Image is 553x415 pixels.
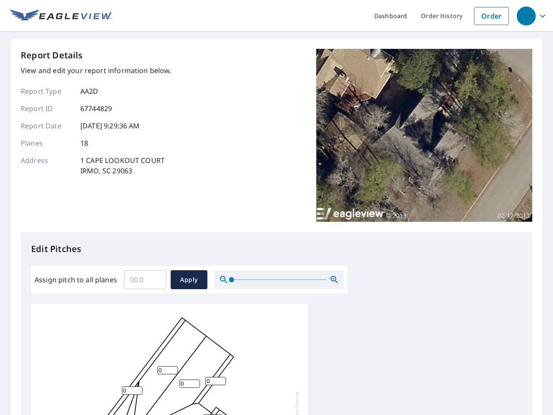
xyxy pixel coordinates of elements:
[316,49,532,222] img: Top image
[171,270,207,289] button: Apply
[21,103,73,114] p: Report ID
[474,7,509,25] a: Order
[10,10,112,22] img: EV Logo
[21,86,73,96] p: Report Type
[35,275,117,285] label: Assign pitch to all planes
[124,268,166,292] input: 00.0
[80,155,165,176] p: 1 CAPE LOOKOUT COURT IRMO, SC 29063
[21,155,73,176] p: Address
[80,121,140,131] p: [DATE] 9:29:36 AM
[80,86,99,96] p: AA2D
[21,138,73,148] p: Planes
[178,275,200,285] span: Apply
[31,243,522,255] p: Edit Pitches
[80,103,112,114] p: 67744829
[21,65,172,76] p: View and edit your report information below.
[21,121,73,131] p: Report Date
[21,49,83,62] p: Report Details
[80,138,88,148] p: 18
